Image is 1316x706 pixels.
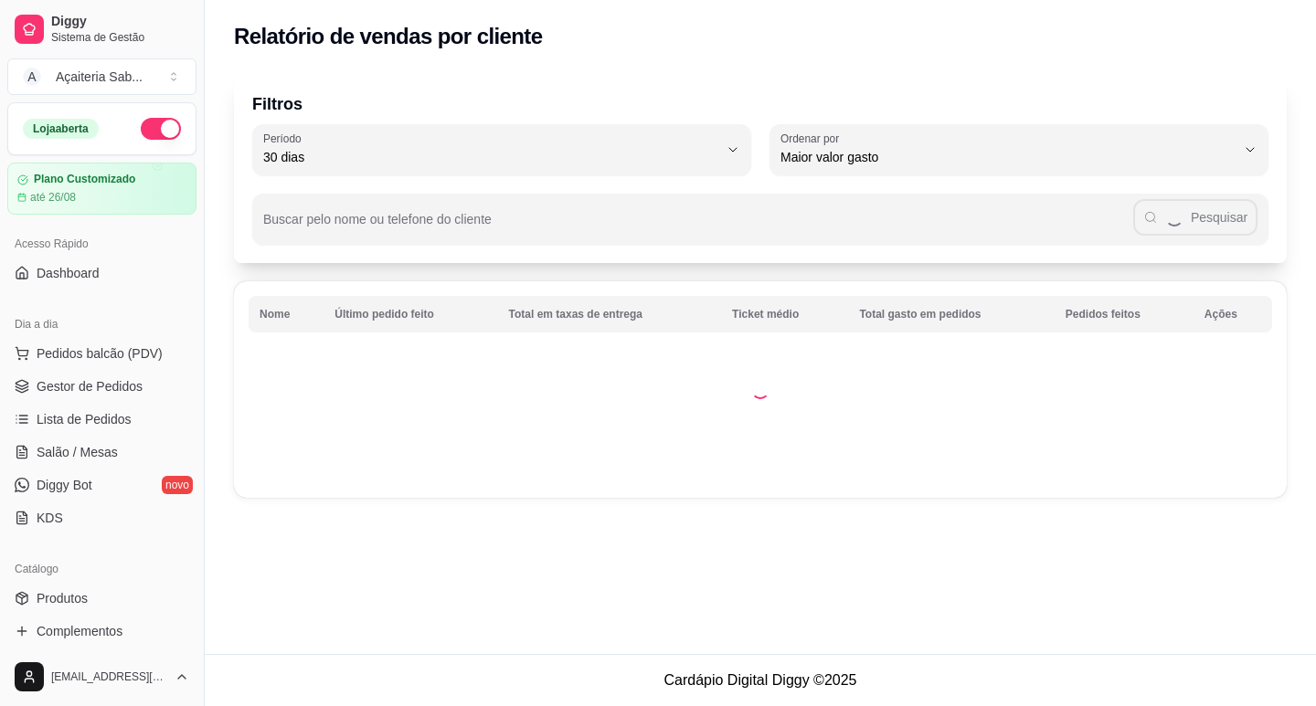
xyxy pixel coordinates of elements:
input: Buscar pelo nome ou telefone do cliente [263,217,1133,236]
label: Ordenar por [780,131,845,146]
a: Complementos [7,616,196,646]
span: Diggy Bot [37,476,92,494]
button: Período30 dias [252,124,751,175]
span: Salão / Mesas [37,443,118,461]
footer: Cardápio Digital Diggy © 2025 [205,654,1316,706]
span: 30 dias [263,148,718,166]
label: Período [263,131,307,146]
span: [EMAIL_ADDRESS][DOMAIN_NAME] [51,669,167,684]
button: Pedidos balcão (PDV) [7,339,196,368]
div: Acesso Rápido [7,229,196,258]
a: Plano Customizadoaté 26/08 [7,163,196,215]
article: Plano Customizado [34,173,135,186]
a: Produtos [7,584,196,613]
div: Catálogo [7,554,196,584]
span: Produtos [37,589,88,607]
h2: Relatório de vendas por cliente [234,22,543,51]
button: Select a team [7,58,196,95]
a: Lista de Pedidos [7,405,196,434]
span: Lista de Pedidos [37,410,132,428]
span: Sistema de Gestão [51,30,189,45]
a: Dashboard [7,258,196,288]
a: DiggySistema de Gestão [7,7,196,51]
div: Açaiteria Sab ... [56,68,143,86]
span: Maior valor gasto [780,148,1236,166]
a: Gestor de Pedidos [7,372,196,401]
a: Diggy Botnovo [7,470,196,500]
span: Pedidos balcão (PDV) [37,344,163,363]
article: até 26/08 [30,190,76,205]
span: Complementos [37,622,122,640]
span: Gestor de Pedidos [37,377,143,395]
a: KDS [7,503,196,532]
div: Dia a dia [7,310,196,339]
button: Ordenar porMaior valor gasto [769,124,1268,175]
div: Loja aberta [23,119,99,139]
span: Dashboard [37,264,100,282]
button: Alterar Status [141,118,181,140]
span: Diggy [51,14,189,30]
div: Loading [751,381,769,399]
span: A [23,68,41,86]
p: Filtros [252,91,1268,117]
a: Salão / Mesas [7,437,196,467]
span: KDS [37,509,63,527]
button: [EMAIL_ADDRESS][DOMAIN_NAME] [7,655,196,699]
